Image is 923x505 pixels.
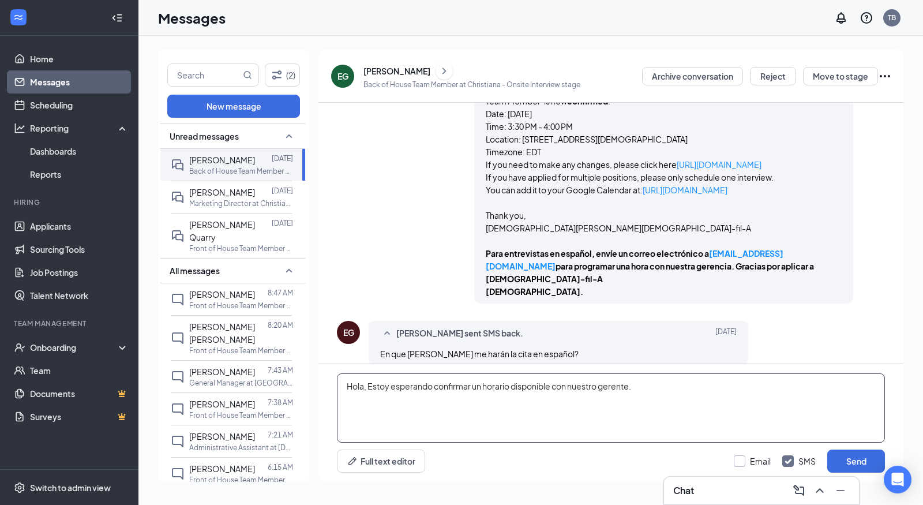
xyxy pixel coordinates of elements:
[189,443,293,452] p: Administrative Assistant at [DEMOGRAPHIC_DATA]
[396,327,523,341] span: [PERSON_NAME] sent SMS back.
[268,398,293,407] p: 7:38 AM
[189,399,255,409] span: [PERSON_NAME]
[486,286,583,297] strong: [DEMOGRAPHIC_DATA].
[30,382,129,405] a: DocumentsCrown
[831,481,850,500] button: Minimize
[30,140,129,163] a: Dashboards
[189,431,255,442] span: [PERSON_NAME]
[268,365,293,375] p: 7:43 AM
[363,65,430,77] div: [PERSON_NAME]
[790,481,808,500] button: ComposeMessage
[268,430,293,440] p: 7:21 AM
[792,484,806,497] svg: ComposeMessage
[171,435,185,448] svg: ChatInactive
[158,8,226,28] h1: Messages
[171,293,185,306] svg: ChatInactive
[486,158,842,171] p: If you need to make any changes, please click here
[380,349,579,359] span: En que [PERSON_NAME] me harán la cita en español?
[486,133,842,158] p: Location: [STREET_ADDRESS][DEMOGRAPHIC_DATA] Timezone: EDT
[813,484,827,497] svg: ChevronUp
[486,171,842,184] p: If you have applied for multiple positions, please only schedule one interview.
[14,197,126,207] div: Hiring
[337,450,425,473] button: Full text editorPen
[860,11,873,25] svg: QuestionInfo
[189,187,255,197] span: [PERSON_NAME]
[282,129,296,143] svg: SmallChevronUp
[189,301,293,311] p: Front of House Team Member at [GEOGRAPHIC_DATA]
[30,284,129,307] a: Talent Network
[715,327,737,341] span: [DATE]
[486,248,814,284] strong: Para entrevistas en español, envíe un correo electrónico a para programar una hora con nuestra ge...
[30,342,119,353] div: Onboarding
[170,130,239,142] span: Unread messages
[189,244,293,253] p: Front of House Team Member at [GEOGRAPHIC_DATA]
[171,331,185,345] svg: ChatInactive
[677,159,761,170] a: [URL][DOMAIN_NAME]
[337,373,885,443] textarea: Hola, Estoy esperando confirmar un horario disponible con nuestro gerente.
[750,67,796,85] button: Reject
[347,455,358,467] svg: Pen
[337,70,348,82] div: EG
[14,482,25,493] svg: Settings
[30,261,129,284] a: Job Postings
[888,13,896,23] div: TB
[189,155,255,165] span: [PERSON_NAME]
[189,475,293,485] p: Front of House Team Member at [GEOGRAPHIC_DATA]
[30,122,129,134] div: Reporting
[30,238,129,261] a: Sourcing Tools
[30,93,129,117] a: Scheduling
[486,184,842,196] p: You can add it to your Google Calendar at:
[643,185,727,195] a: [URL][DOMAIN_NAME]
[167,95,300,118] button: New message
[189,366,255,377] span: [PERSON_NAME]
[272,154,293,163] p: [DATE]
[171,370,185,384] svg: ChatInactive
[363,80,580,89] p: Back of House Team Member at Christiana - Onsite Interview stage
[189,463,255,474] span: [PERSON_NAME]
[111,12,123,24] svg: Collapse
[30,163,129,186] a: Reports
[827,450,885,473] button: Send
[380,327,394,341] svg: SmallChevronUp
[343,327,354,338] div: EG
[243,70,252,80] svg: MagnifyingGlass
[171,229,185,243] svg: DoubleChat
[272,186,293,196] p: [DATE]
[673,484,694,497] h3: Chat
[878,69,892,83] svg: Ellipses
[834,484,847,497] svg: Minimize
[13,12,24,23] svg: WorkstreamLogo
[14,319,126,328] div: Team Management
[486,107,842,133] p: Date: [DATE] Time: 3:30 PM - 4:00 PM
[189,410,293,420] p: Front of House Team Member at [GEOGRAPHIC_DATA]
[486,209,842,222] p: Thank you,
[270,68,284,82] svg: Filter
[803,67,878,85] button: Move to stage
[30,70,129,93] a: Messages
[189,219,255,242] span: [PERSON_NAME] Quarry
[282,264,296,278] svg: SmallChevronUp
[171,190,185,204] svg: DoubleChat
[436,62,453,80] button: ChevronRight
[14,122,25,134] svg: Analysis
[189,378,293,388] p: General Manager at [GEOGRAPHIC_DATA]
[268,320,293,330] p: 8:20 AM
[642,67,743,85] button: Archive conversation
[171,467,185,481] svg: ChatInactive
[189,199,293,208] p: Marketing Director at Christiana
[268,288,293,298] p: 8:47 AM
[189,166,293,176] p: Back of House Team Member at [GEOGRAPHIC_DATA]
[170,265,220,276] span: All messages
[811,481,829,500] button: ChevronUp
[834,11,848,25] svg: Notifications
[189,346,293,356] p: Front of House Team Member at [GEOGRAPHIC_DATA]
[30,47,129,70] a: Home
[438,64,450,78] svg: ChevronRight
[30,215,129,238] a: Applicants
[171,158,185,172] svg: DoubleChat
[30,482,111,493] div: Switch to admin view
[268,462,293,472] p: 6:15 AM
[14,342,25,353] svg: UserCheck
[486,222,842,234] p: [DEMOGRAPHIC_DATA][PERSON_NAME][DEMOGRAPHIC_DATA]-fil-A
[884,466,911,493] div: Open Intercom Messenger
